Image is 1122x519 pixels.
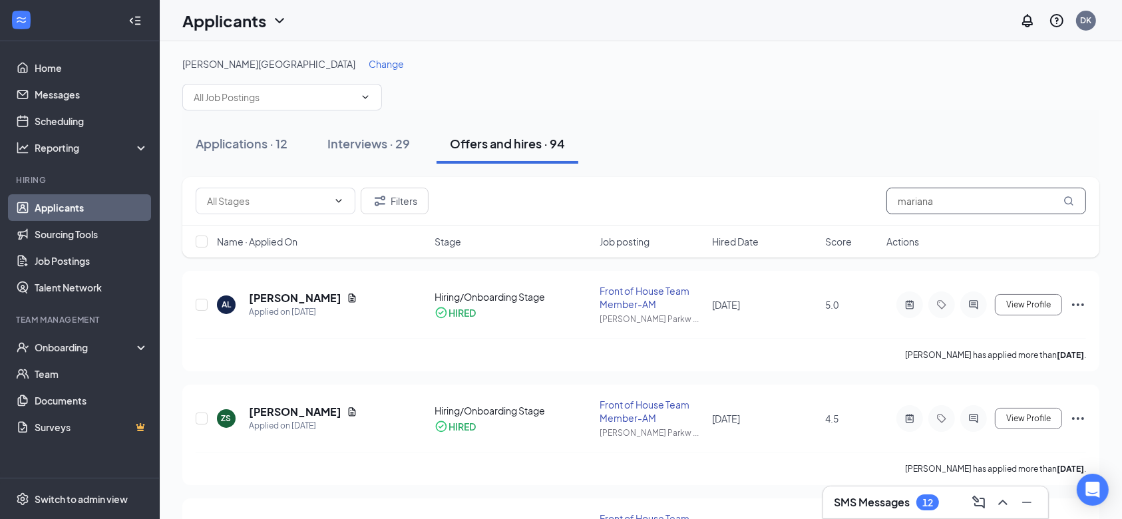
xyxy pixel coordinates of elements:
svg: Document [347,293,357,303]
span: 5.0 [825,299,839,311]
span: 4.5 [825,413,839,425]
h5: [PERSON_NAME] [249,405,341,419]
div: Hiring/Onboarding Stage [435,404,592,417]
input: All Job Postings [194,90,355,104]
div: Interviews · 29 [327,135,410,152]
a: Sourcing Tools [35,221,148,248]
button: Minimize [1016,492,1037,513]
span: Actions [886,235,919,248]
button: ComposeMessage [968,492,990,513]
input: All Stages [207,194,328,208]
svg: Collapse [128,14,142,27]
a: Scheduling [35,108,148,134]
svg: ActiveChat [966,413,982,424]
div: Applied on [DATE] [249,419,357,432]
svg: Filter [372,193,388,209]
svg: ChevronDown [360,92,371,102]
svg: Document [347,407,357,417]
svg: Ellipses [1070,411,1086,427]
svg: ComposeMessage [971,494,987,510]
div: Applied on [DATE] [249,305,357,319]
svg: QuestionInfo [1049,13,1065,29]
span: Score [825,235,852,248]
div: Onboarding [35,341,137,354]
svg: CheckmarkCircle [435,306,448,319]
div: Applications · 12 [196,135,287,152]
p: [PERSON_NAME] has applied more than . [905,349,1086,361]
span: Job posting [600,235,650,248]
h5: [PERSON_NAME] [249,291,341,305]
div: Switch to admin view [35,492,128,506]
span: Name · Applied On [217,235,297,248]
div: [PERSON_NAME] Parkw ... [600,427,704,438]
a: Job Postings [35,248,148,274]
button: View Profile [995,408,1062,429]
b: [DATE] [1057,350,1084,360]
svg: Analysis [16,141,29,154]
div: AL [222,299,231,310]
input: Search in offers and hires [886,188,1086,214]
button: Filter Filters [361,188,429,214]
span: View Profile [1006,414,1051,423]
div: Open Intercom Messenger [1077,474,1109,506]
span: [DATE] [713,413,741,425]
a: SurveysCrown [35,414,148,440]
svg: Tag [934,413,950,424]
h1: Applicants [182,9,266,32]
span: [DATE] [713,299,741,311]
svg: Ellipses [1070,297,1086,313]
div: Reporting [35,141,149,154]
div: DK [1081,15,1092,26]
span: Hired Date [713,235,759,248]
div: ZS [222,413,232,424]
div: Offers and hires · 94 [450,135,565,152]
button: View Profile [995,294,1062,315]
svg: ChevronDown [333,196,344,206]
svg: ActiveNote [902,299,918,310]
a: Messages [35,81,148,108]
svg: UserCheck [16,341,29,354]
div: Hiring [16,174,146,186]
svg: ChevronDown [272,13,287,29]
div: Front of House Team Member-AM [600,284,704,311]
a: Applicants [35,194,148,221]
svg: CheckmarkCircle [435,420,448,433]
div: Team Management [16,314,146,325]
svg: ActiveChat [966,299,982,310]
button: ChevronUp [992,492,1014,513]
svg: ChevronUp [995,494,1011,510]
svg: ActiveNote [902,413,918,424]
div: HIRED [449,306,476,319]
span: View Profile [1006,300,1051,309]
svg: Tag [934,299,950,310]
div: 12 [922,497,933,508]
svg: Minimize [1019,494,1035,510]
svg: MagnifyingGlass [1063,196,1074,206]
div: Front of House Team Member-AM [600,398,704,425]
a: Team [35,361,148,387]
div: HIRED [449,420,476,433]
svg: Notifications [1020,13,1035,29]
svg: Settings [16,492,29,506]
span: [PERSON_NAME][GEOGRAPHIC_DATA] [182,58,355,70]
div: Hiring/Onboarding Stage [435,290,592,303]
a: Documents [35,387,148,414]
svg: WorkstreamLogo [15,13,28,27]
a: Home [35,55,148,81]
a: Talent Network [35,274,148,301]
span: Change [369,58,404,70]
h3: SMS Messages [834,495,910,510]
b: [DATE] [1057,464,1084,474]
span: Stage [435,235,461,248]
div: [PERSON_NAME] Parkw ... [600,313,704,325]
p: [PERSON_NAME] has applied more than . [905,463,1086,474]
